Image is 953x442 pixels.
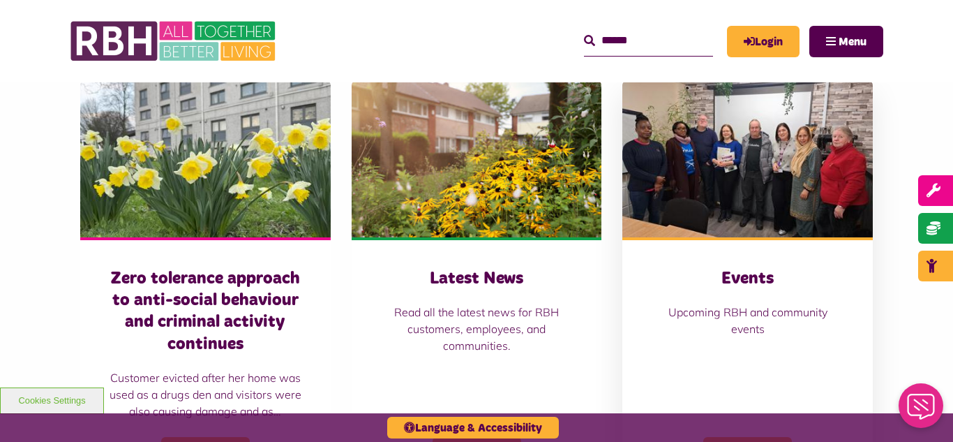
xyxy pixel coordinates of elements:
h3: Zero tolerance approach to anti-social behaviour and criminal activity continues [108,268,303,355]
img: Freehold [80,81,331,237]
p: Upcoming RBH and community events [650,304,845,337]
img: Group photo of customers and colleagues at Spotland Community Centre [622,81,873,237]
button: Language & Accessibility [387,417,559,439]
a: MyRBH [727,26,800,57]
span: Menu [839,36,866,47]
p: Read all the latest news for RBH customers, employees, and communities. [380,304,574,354]
img: SAZ MEDIA RBH HOUSING4 [352,81,602,237]
h3: Events [650,268,845,290]
input: Search [584,26,713,56]
p: Customer evicted after her home was used as a drugs den and visitors were also causing damage and... [108,369,303,420]
h3: Latest News [380,268,574,290]
img: RBH [70,14,279,68]
button: Navigation [809,26,883,57]
iframe: Netcall Web Assistant for live chat [890,379,953,442]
